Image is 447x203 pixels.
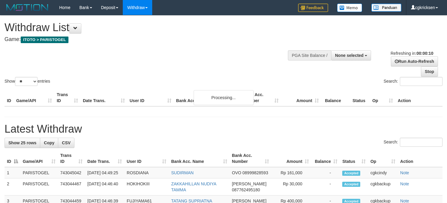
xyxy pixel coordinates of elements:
th: Date Trans.: activate to sort column ascending [85,150,124,167]
td: cgkbackup [368,178,398,196]
span: ITOTO > PARISTOGEL [21,37,68,43]
a: SUDIRMAN [171,170,194,175]
th: Game/API [14,89,54,106]
th: Amount: activate to sort column ascending [271,150,311,167]
th: Action [395,89,442,106]
th: ID: activate to sort column descending [5,150,20,167]
label: Show entries [5,77,50,86]
a: Note [400,170,409,175]
td: HOKIHOKIII [124,178,169,196]
td: Rp 30,000 [271,178,311,196]
td: cgkcindy [368,167,398,178]
th: Date Trans. [80,89,127,106]
th: Bank Acc. Number [241,89,281,106]
a: Copy [40,138,58,148]
input: Search: [400,138,442,147]
a: ZAKKAHILLAN NUDIYA TAMMA [171,181,216,192]
img: Feedback.jpg [298,4,328,12]
th: Balance [321,89,350,106]
th: Trans ID: activate to sort column ascending [58,150,85,167]
a: CSV [58,138,74,148]
th: Op [370,89,395,106]
th: Bank Acc. Name [174,89,241,106]
a: Stop [421,66,438,77]
strong: 00:00:10 [416,51,433,56]
th: Bank Acc. Name: activate to sort column ascending [169,150,229,167]
div: Processing... [194,90,254,105]
span: None selected [335,53,364,58]
select: Showentries [15,77,38,86]
img: panduan.png [371,4,401,12]
a: Show 25 rows [5,138,40,148]
td: - [311,178,340,196]
span: [PERSON_NAME] [232,181,267,186]
th: Balance: activate to sort column ascending [311,150,340,167]
span: Copy [44,140,54,145]
h1: Withdraw List [5,22,292,34]
label: Search: [384,138,442,147]
img: Button%20Memo.svg [337,4,362,12]
button: None selected [331,50,371,60]
th: User ID: activate to sort column ascending [124,150,169,167]
th: User ID [127,89,174,106]
td: 743044467 [58,178,85,196]
th: Status [350,89,370,106]
span: Show 25 rows [8,140,36,145]
span: Copy 08999828593 to clipboard [243,170,268,175]
label: Search: [384,77,442,86]
th: ID [5,89,14,106]
img: MOTION_logo.png [5,3,50,12]
span: Refreshing in: [391,51,433,56]
span: OVO [232,170,241,175]
td: PARISTOGEL [20,178,58,196]
div: PGA Site Balance / [288,50,331,60]
input: Search: [400,77,442,86]
td: [DATE] 04:49:25 [85,167,124,178]
th: Trans ID [54,89,80,106]
td: - [311,167,340,178]
td: 743045042 [58,167,85,178]
td: [DATE] 04:46:40 [85,178,124,196]
h4: Game: [5,37,292,43]
span: Accepted [342,182,360,187]
span: Copy 087762495180 to clipboard [232,187,260,192]
td: Rp 161,000 [271,167,311,178]
th: Status: activate to sort column ascending [340,150,368,167]
td: ROSDIANA [124,167,169,178]
th: Game/API: activate to sort column ascending [20,150,58,167]
span: CSV [62,140,71,145]
h1: Latest Withdraw [5,123,442,135]
a: Note [400,181,409,186]
a: Run Auto-Refresh [391,56,438,66]
th: Action [398,150,442,167]
td: 2 [5,178,20,196]
span: Accepted [342,171,360,176]
td: 1 [5,167,20,178]
td: PARISTOGEL [20,167,58,178]
th: Bank Acc. Number: activate to sort column ascending [230,150,271,167]
th: Amount [281,89,321,106]
th: Op: activate to sort column ascending [368,150,398,167]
